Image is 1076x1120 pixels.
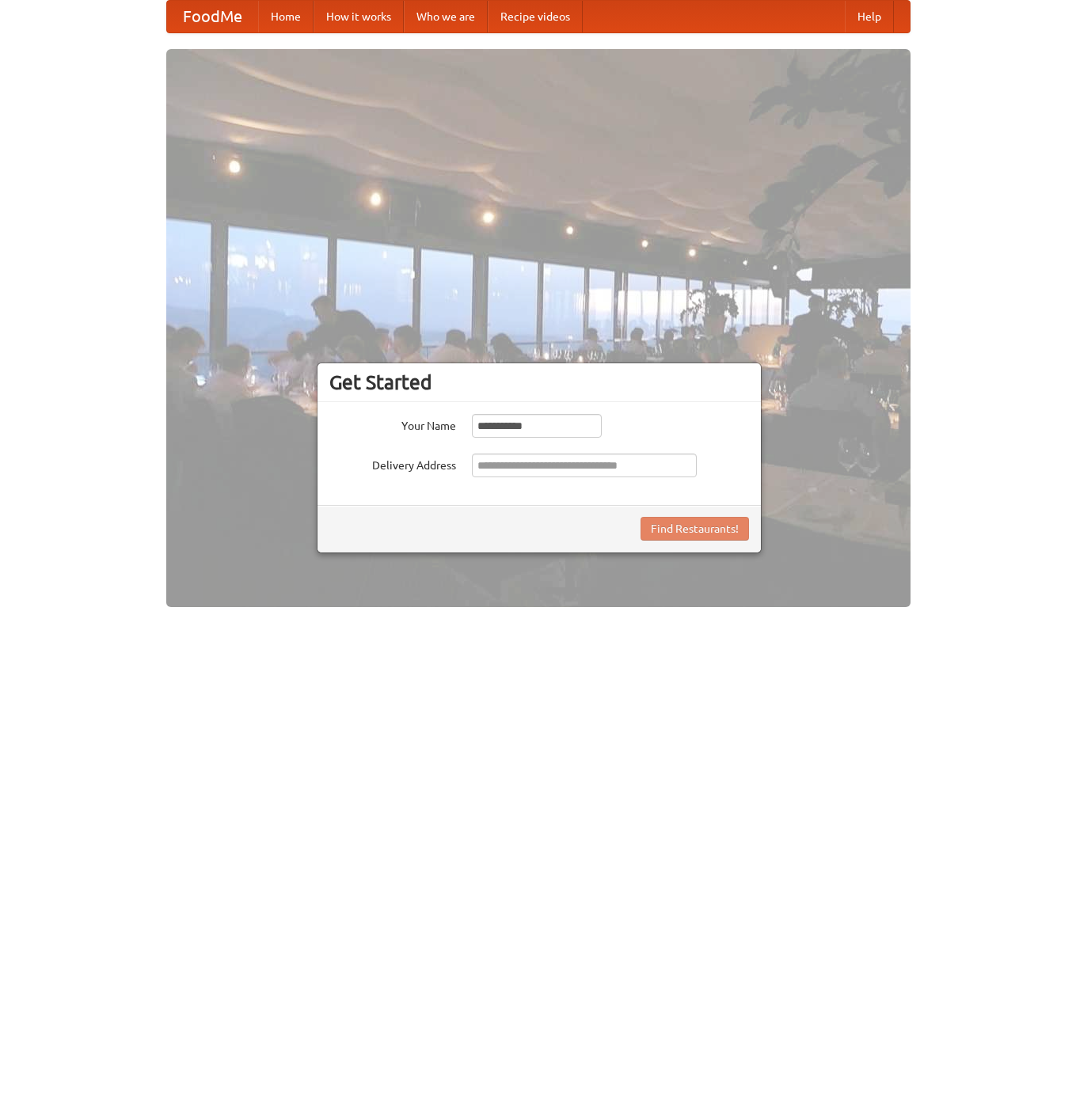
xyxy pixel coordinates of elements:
[167,1,258,32] a: FoodMe
[329,370,749,394] h3: Get Started
[329,454,456,473] label: Delivery Address
[258,1,314,32] a: Home
[641,517,749,541] button: Find Restaurants!
[329,414,456,434] label: Your Name
[404,1,488,32] a: Who we are
[314,1,404,32] a: How it works
[845,1,894,32] a: Help
[488,1,583,32] a: Recipe videos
